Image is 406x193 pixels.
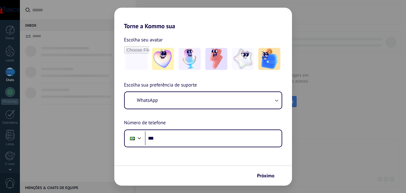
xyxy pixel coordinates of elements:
img: -3.jpeg [205,48,227,70]
img: -2.jpeg [179,48,201,70]
button: Próximo [254,171,283,181]
img: -5.jpeg [258,48,280,70]
span: WhatsApp [137,97,158,103]
button: WhatsApp [125,92,282,109]
span: Escolha seu avatar [124,36,163,44]
img: -1.jpeg [152,48,174,70]
span: Escolha sua preferência de suporte [124,81,197,89]
span: Número de telefone [124,119,166,127]
h2: Torne a Kommo sua [114,8,292,30]
span: Próximo [257,174,275,178]
div: Brazil: + 55 [127,132,138,145]
img: -4.jpeg [232,48,254,70]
